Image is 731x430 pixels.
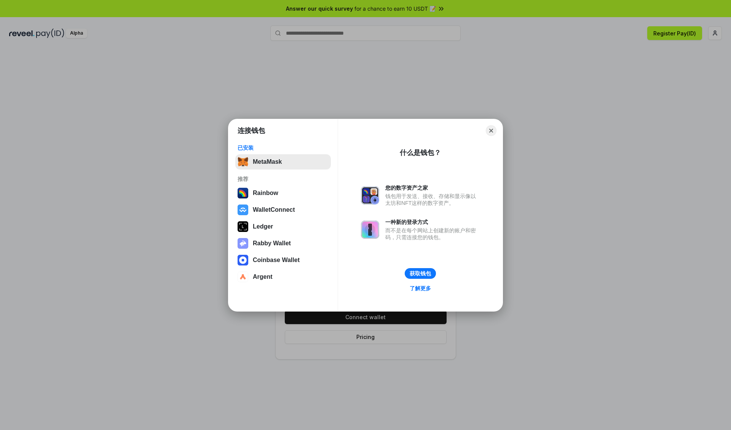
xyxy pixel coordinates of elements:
[410,270,431,277] div: 获取钱包
[405,268,436,279] button: 获取钱包
[235,202,331,217] button: WalletConnect
[238,144,329,151] div: 已安装
[253,206,295,213] div: WalletConnect
[385,193,480,206] div: 钱包用于发送、接收、存储和显示像以太坊和NFT这样的数字资产。
[238,255,248,265] img: svg+xml,%3Csvg%20width%3D%2228%22%20height%3D%2228%22%20viewBox%3D%220%200%2028%2028%22%20fill%3D...
[238,126,265,135] h1: 连接钱包
[238,188,248,198] img: svg+xml,%3Csvg%20width%3D%22120%22%20height%3D%22120%22%20viewBox%3D%220%200%20120%20120%22%20fil...
[385,227,480,241] div: 而不是在每个网站上创建新的账户和密码，只需连接您的钱包。
[253,190,278,197] div: Rainbow
[238,157,248,167] img: svg+xml,%3Csvg%20fill%3D%22none%22%20height%3D%2233%22%20viewBox%3D%220%200%2035%2033%22%20width%...
[238,205,248,215] img: svg+xml,%3Csvg%20width%3D%2228%22%20height%3D%2228%22%20viewBox%3D%220%200%2028%2028%22%20fill%3D...
[253,223,273,230] div: Ledger
[410,285,431,292] div: 了解更多
[238,272,248,282] img: svg+xml,%3Csvg%20width%3D%2228%22%20height%3D%2228%22%20viewBox%3D%220%200%2028%2028%22%20fill%3D...
[235,236,331,251] button: Rabby Wallet
[238,176,329,182] div: 推荐
[253,273,273,280] div: Argent
[361,221,379,239] img: svg+xml,%3Csvg%20xmlns%3D%22http%3A%2F%2Fwww.w3.org%2F2000%2Fsvg%22%20fill%3D%22none%22%20viewBox...
[486,125,496,136] button: Close
[253,158,282,165] div: MetaMask
[361,186,379,205] img: svg+xml,%3Csvg%20xmlns%3D%22http%3A%2F%2Fwww.w3.org%2F2000%2Fsvg%22%20fill%3D%22none%22%20viewBox...
[385,219,480,225] div: 一种新的登录方式
[235,219,331,234] button: Ledger
[405,283,436,293] a: 了解更多
[400,148,441,157] div: 什么是钱包？
[235,253,331,268] button: Coinbase Wallet
[385,184,480,191] div: 您的数字资产之家
[253,240,291,247] div: Rabby Wallet
[238,221,248,232] img: svg+xml,%3Csvg%20xmlns%3D%22http%3A%2F%2Fwww.w3.org%2F2000%2Fsvg%22%20width%3D%2228%22%20height%3...
[238,238,248,249] img: svg+xml,%3Csvg%20xmlns%3D%22http%3A%2F%2Fwww.w3.org%2F2000%2Fsvg%22%20fill%3D%22none%22%20viewBox...
[235,269,331,285] button: Argent
[253,257,300,264] div: Coinbase Wallet
[235,185,331,201] button: Rainbow
[235,154,331,169] button: MetaMask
